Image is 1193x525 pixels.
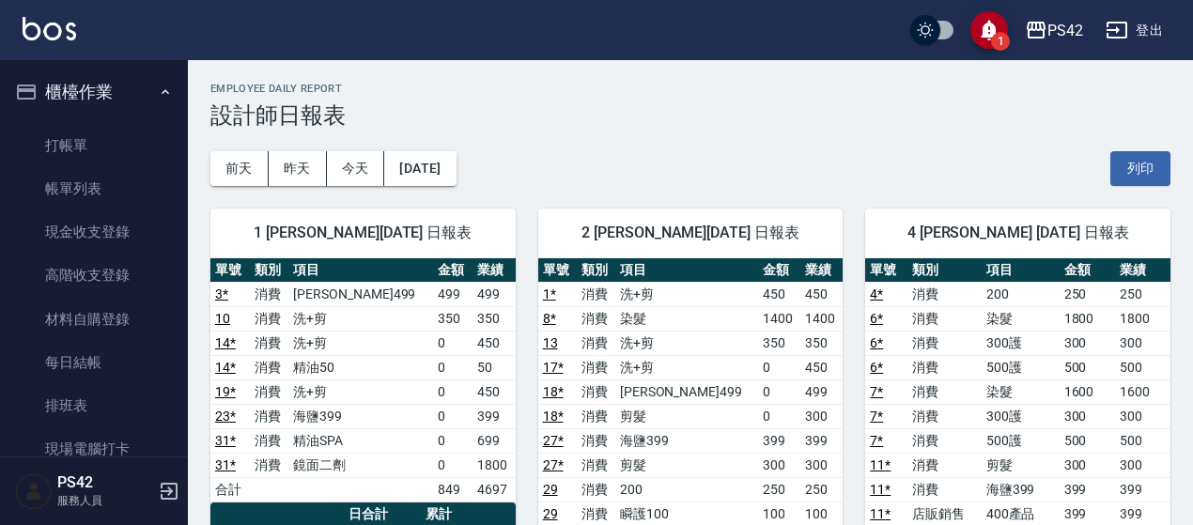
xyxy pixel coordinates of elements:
[1060,258,1115,283] th: 金額
[907,258,981,283] th: 類別
[865,258,907,283] th: 單號
[8,210,180,254] a: 現金收支登錄
[577,453,615,477] td: 消費
[1098,13,1170,48] button: 登出
[758,355,800,379] td: 0
[250,282,289,306] td: 消費
[433,404,473,428] td: 0
[288,355,433,379] td: 精油50
[1060,404,1115,428] td: 300
[210,151,269,186] button: 前天
[433,453,473,477] td: 0
[210,477,250,502] td: 合計
[250,258,289,283] th: 類別
[577,306,615,331] td: 消費
[615,306,758,331] td: 染髮
[473,282,516,306] td: 499
[1110,151,1170,186] button: 列印
[800,258,843,283] th: 業績
[210,102,1170,129] h3: 設計師日報表
[288,453,433,477] td: 鏡面二劑
[433,258,473,283] th: 金額
[473,306,516,331] td: 350
[473,355,516,379] td: 50
[982,453,1060,477] td: 剪髮
[758,282,800,306] td: 450
[1060,306,1115,331] td: 1800
[982,428,1060,453] td: 500護
[800,331,843,355] td: 350
[433,355,473,379] td: 0
[907,306,981,331] td: 消費
[982,404,1060,428] td: 300護
[269,151,327,186] button: 昨天
[288,379,433,404] td: 洗+剪
[800,355,843,379] td: 450
[288,428,433,453] td: 精油SPA
[1115,282,1170,306] td: 250
[433,477,473,502] td: 849
[473,258,516,283] th: 業績
[615,428,758,453] td: 海鹽399
[433,306,473,331] td: 350
[758,306,800,331] td: 1400
[615,404,758,428] td: 剪髮
[907,453,981,477] td: 消費
[538,258,577,283] th: 單號
[1115,355,1170,379] td: 500
[543,482,558,497] a: 29
[433,379,473,404] td: 0
[288,258,433,283] th: 項目
[907,331,981,355] td: 消費
[1115,453,1170,477] td: 300
[982,355,1060,379] td: 500護
[615,379,758,404] td: [PERSON_NAME]499
[250,453,289,477] td: 消費
[250,428,289,453] td: 消費
[577,428,615,453] td: 消費
[800,477,843,502] td: 250
[1115,379,1170,404] td: 1600
[1115,477,1170,502] td: 399
[250,355,289,379] td: 消費
[288,306,433,331] td: 洗+剪
[577,379,615,404] td: 消費
[907,282,981,306] td: 消費
[800,379,843,404] td: 499
[1115,428,1170,453] td: 500
[250,331,289,355] td: 消費
[800,404,843,428] td: 300
[8,384,180,427] a: 排班表
[8,298,180,341] a: 材料自購登錄
[577,331,615,355] td: 消費
[982,282,1060,306] td: 200
[907,404,981,428] td: 消費
[758,453,800,477] td: 300
[758,428,800,453] td: 399
[758,379,800,404] td: 0
[991,32,1010,51] span: 1
[288,404,433,428] td: 海鹽399
[615,331,758,355] td: 洗+剪
[23,17,76,40] img: Logo
[215,311,230,326] a: 10
[1060,477,1115,502] td: 399
[233,224,493,242] span: 1 [PERSON_NAME][DATE] 日報表
[758,331,800,355] td: 350
[615,453,758,477] td: 剪髮
[1115,258,1170,283] th: 業績
[800,306,843,331] td: 1400
[433,428,473,453] td: 0
[577,282,615,306] td: 消費
[615,477,758,502] td: 200
[15,472,53,510] img: Person
[473,428,516,453] td: 699
[473,331,516,355] td: 450
[210,83,1170,95] h2: Employee Daily Report
[473,404,516,428] td: 399
[1060,453,1115,477] td: 300
[615,258,758,283] th: 項目
[433,331,473,355] td: 0
[982,258,1060,283] th: 項目
[800,428,843,453] td: 399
